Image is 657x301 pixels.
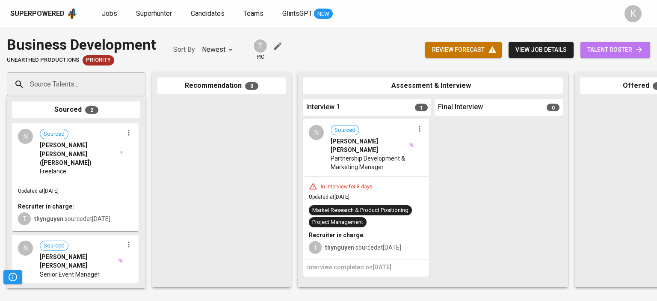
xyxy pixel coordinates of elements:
[282,9,333,19] a: GlintsGPT NEW
[509,42,574,58] button: view job details
[303,119,429,277] div: NSourced[PERSON_NAME] [PERSON_NAME]Partnership Development & Marketing ManagerIn Interview for 8 ...
[309,125,324,140] div: N
[373,264,391,271] span: [DATE]
[306,102,340,112] span: Interview 1
[40,141,119,167] span: [PERSON_NAME] [PERSON_NAME] ([PERSON_NAME])
[309,232,365,238] b: Recruiter in charge:
[425,42,502,58] button: review forecast
[141,83,142,85] button: Open
[7,34,156,55] div: Business Development
[173,45,195,55] p: Sort By
[303,77,563,94] div: Assessment & Interview
[120,151,123,154] img: magic_wand.svg
[331,137,408,154] span: [PERSON_NAME] [PERSON_NAME]
[83,56,114,64] span: Priority
[317,183,376,191] div: In Interview for 8 days
[102,9,117,18] span: Jobs
[10,9,65,19] div: Superpowered
[312,206,408,215] div: Market Research & Product Positioning
[547,104,559,111] span: 0
[118,258,123,263] img: magic_wand.svg
[312,218,363,226] div: Project Management
[245,82,258,90] span: 0
[438,102,483,112] span: Final Interview
[102,9,119,19] a: Jobs
[202,42,236,58] div: Newest
[136,9,174,19] a: Superhunter
[624,5,642,22] div: K
[83,55,114,66] div: New Job received from Demand Team
[282,9,312,18] span: GlintsGPT
[40,270,100,279] span: Senior Event Manager
[18,241,33,256] div: N
[191,9,226,19] a: Candidates
[40,167,66,176] span: Freelance
[587,45,643,55] span: talent roster
[7,56,79,64] span: Unearthed Productions
[40,242,68,250] span: Sourced
[307,263,425,272] h6: Interview completed on
[34,215,63,222] b: thynguyen
[66,7,78,20] img: app logo
[309,241,322,254] div: T
[325,244,354,251] b: thynguyen
[580,42,650,58] a: talent roster
[18,212,31,225] div: T
[18,188,59,194] span: Updated at [DATE]
[40,253,117,270] span: [PERSON_NAME] [PERSON_NAME]
[331,154,414,171] span: Partnership Development & Marketing Manager
[40,130,68,138] span: Sourced
[325,244,401,251] span: sourced at [DATE]
[10,7,78,20] a: Superpoweredapp logo
[309,194,349,200] span: Updated at [DATE]
[314,10,333,18] span: NEW
[253,39,268,54] div: T
[85,106,98,114] span: 2
[18,129,33,144] div: N
[331,126,359,134] span: Sourced
[12,123,139,231] div: NSourced[PERSON_NAME] [PERSON_NAME] ([PERSON_NAME])FreelanceUpdated at[DATE]Recruiter in charge:T...
[18,203,74,210] b: Recruiter in charge:
[408,142,414,148] img: magic_wand.svg
[157,77,286,94] div: Recommendation
[136,9,172,18] span: Superhunter
[515,45,567,55] span: view job details
[191,9,225,18] span: Candidates
[34,215,110,222] span: sourced at [DATE]
[12,101,140,118] div: Sourced
[432,45,495,55] span: review forecast
[415,104,428,111] span: 1
[253,39,268,61] div: pic
[243,9,263,18] span: Teams
[3,270,22,284] button: Pipeline Triggers
[202,45,225,55] p: Newest
[243,9,265,19] a: Teams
